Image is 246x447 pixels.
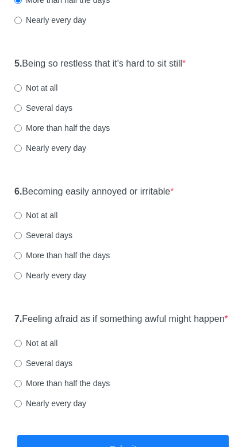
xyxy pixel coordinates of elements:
input: Nearly every day [14,400,22,407]
label: Becoming easily annoyed or irritable [14,185,174,199]
strong: 7. [14,314,22,324]
label: Several days [14,230,72,241]
input: More than half the days [14,125,22,132]
input: Not at all [14,84,22,92]
strong: 6. [14,186,22,196]
input: Several days [14,104,22,112]
input: More than half the days [14,252,22,259]
label: Not at all [14,209,57,221]
label: Several days [14,357,72,369]
input: Not at all [14,212,22,219]
label: Not at all [14,82,57,94]
label: Feeling afraid as if something awful might happen [14,313,228,326]
input: Nearly every day [14,272,22,279]
input: More than half the days [14,380,22,387]
label: Nearly every day [14,270,86,281]
label: Nearly every day [14,398,86,409]
label: Nearly every day [14,142,86,154]
strong: 5. [14,59,22,68]
input: Not at all [14,340,22,347]
label: Nearly every day [14,14,86,26]
input: Several days [14,232,22,239]
input: Several days [14,360,22,367]
input: Nearly every day [14,17,22,24]
label: More than half the days [14,378,110,389]
label: Not at all [14,337,57,349]
input: Nearly every day [14,145,22,152]
label: More than half the days [14,122,110,134]
label: More than half the days [14,250,110,261]
label: Several days [14,102,72,114]
label: Being so restless that it's hard to sit still [14,57,186,71]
